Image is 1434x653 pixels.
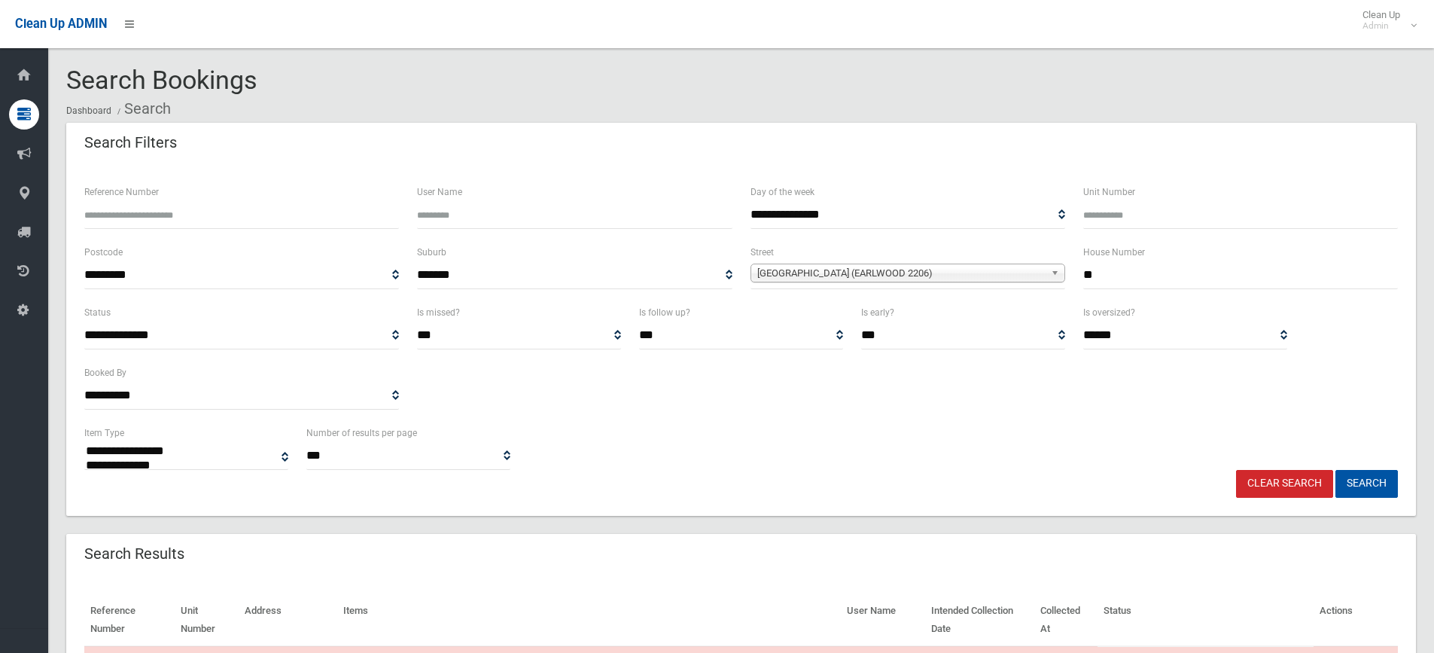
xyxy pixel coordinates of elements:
label: Is early? [861,304,894,321]
span: Clean Up ADMIN [15,17,107,31]
span: Search Bookings [66,65,257,95]
button: Search [1335,470,1398,498]
label: User Name [417,184,462,200]
small: Admin [1362,20,1400,32]
label: Is oversized? [1083,304,1135,321]
span: Clean Up [1355,9,1415,32]
a: Clear Search [1236,470,1333,498]
label: Booked By [84,365,126,381]
th: Actions [1314,594,1398,646]
label: Is missed? [417,304,460,321]
th: Collected At [1034,594,1097,646]
label: Day of the week [750,184,814,200]
span: [GEOGRAPHIC_DATA] (EARLWOOD 2206) [757,264,1045,282]
li: Search [114,95,171,123]
th: User Name [841,594,925,646]
label: Number of results per page [306,425,417,441]
th: Unit Number [175,594,239,646]
a: Dashboard [66,105,111,116]
th: Items [337,594,841,646]
th: Address [239,594,337,646]
label: Status [84,304,111,321]
label: Unit Number [1083,184,1135,200]
th: Reference Number [84,594,175,646]
label: Postcode [84,244,123,261]
header: Search Filters [66,128,195,157]
th: Status [1098,594,1314,646]
label: House Number [1083,244,1145,261]
label: Suburb [417,244,446,261]
label: Is follow up? [639,304,690,321]
label: Street [750,244,774,261]
label: Reference Number [84,184,159,200]
th: Intended Collection Date [925,594,1034,646]
label: Item Type [84,425,124,441]
header: Search Results [66,539,202,569]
